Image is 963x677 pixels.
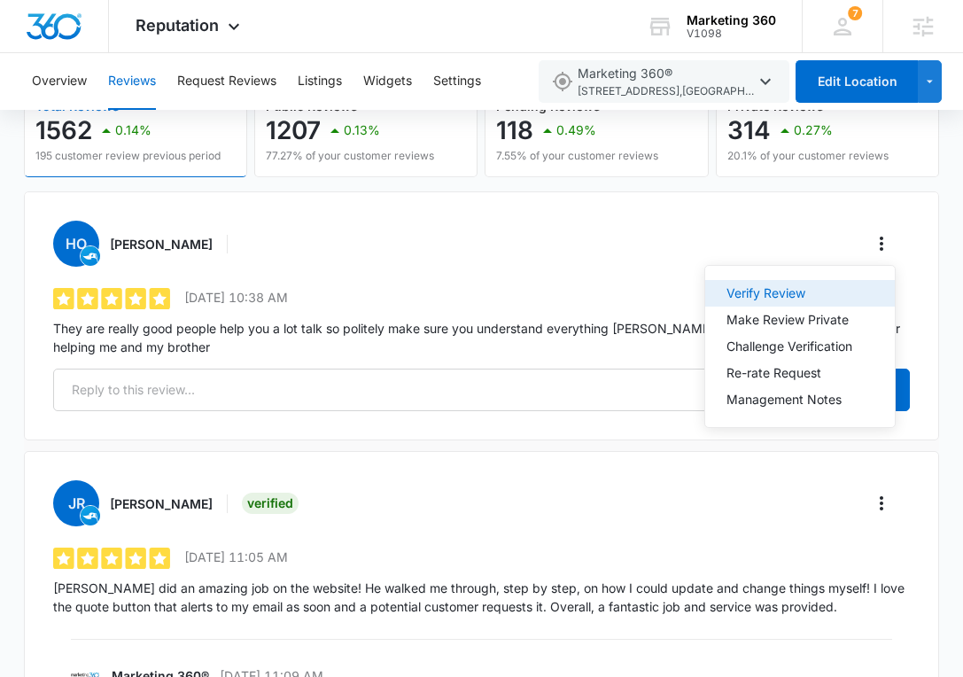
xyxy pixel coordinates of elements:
[115,124,151,136] p: 0.14%
[242,493,299,514] div: Verified
[32,53,87,110] button: Overview
[266,100,434,113] p: Public Reviews
[35,148,221,164] p: 195 customer review previous period
[110,235,213,253] h3: [PERSON_NAME]
[177,53,276,110] button: Request Reviews
[705,360,895,386] button: Re-rate Request
[687,13,776,27] div: account name
[705,386,895,413] button: Management Notes
[496,116,533,144] p: 118
[108,53,156,110] button: Reviews
[53,319,910,356] p: They are really good people help you a lot talk so politely make sure you understand everything [...
[578,83,755,100] span: [STREET_ADDRESS] , [GEOGRAPHIC_DATA][PERSON_NAME] , CO
[727,116,771,144] p: 314
[35,116,92,144] p: 1562
[433,53,481,110] button: Settings
[344,124,380,136] p: 0.13%
[727,100,889,113] p: Private Reviews
[266,116,321,144] p: 1207
[53,480,99,526] span: JR
[81,506,100,525] img: product-trl.v2.svg
[726,340,852,353] div: Challenge Verification
[53,579,910,616] p: [PERSON_NAME] did an amazing job on the website! He walked me through, step by step, on how I cou...
[796,60,918,103] button: Edit Location
[726,314,852,326] div: Make Review Private
[298,53,342,110] button: Listings
[53,221,99,267] span: HO
[53,369,828,411] input: Reply to this review...
[705,307,895,333] button: Make Review Private
[794,124,833,136] p: 0.27%
[726,393,852,406] div: Management Notes
[136,16,219,35] span: Reputation
[726,367,852,379] div: Re-rate Request
[705,280,895,307] button: Verify Review
[726,287,852,300] div: Verify Review
[687,27,776,40] div: account id
[848,6,862,20] div: notifications count
[184,288,288,307] p: [DATE] 10:38 AM
[705,333,895,360] button: Challenge Verification
[110,494,213,513] h3: [PERSON_NAME]
[81,246,100,266] img: product-trl.v2.svg
[35,100,221,113] p: Total Reviews
[578,64,755,100] span: Marketing 360®
[727,148,889,164] p: 20.1% of your customer reviews
[496,148,658,164] p: 7.55% of your customer reviews
[867,230,896,258] button: More
[266,148,434,164] p: 77.27% of your customer reviews
[556,124,596,136] p: 0.49%
[539,60,789,103] button: Marketing 360®[STREET_ADDRESS],[GEOGRAPHIC_DATA][PERSON_NAME],CO
[867,489,896,517] button: More
[184,548,288,566] p: [DATE] 11:05 AM
[363,53,412,110] button: Widgets
[848,6,862,20] span: 7
[496,100,658,113] p: Pending Reviews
